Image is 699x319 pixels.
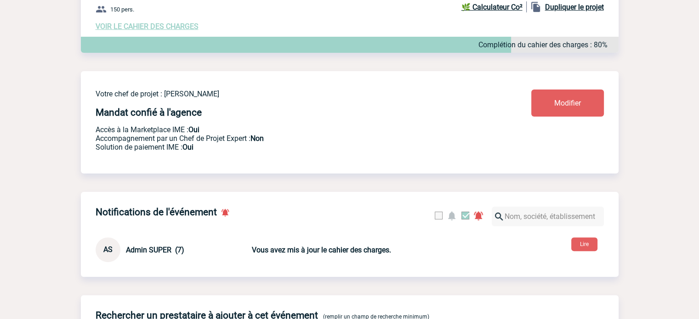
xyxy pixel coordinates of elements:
p: Conformité aux process achat client, Prise en charge de la facturation, Mutualisation de plusieur... [96,143,477,151]
img: file_copy-black-24dp.png [530,1,541,12]
div: Conversation privée : Client - Agence [96,237,250,262]
span: Modifier [554,99,581,107]
h4: Notifications de l'événement [96,207,217,218]
a: 🌿 Calculateur Co² [461,1,527,12]
b: 🌿 Calculateur Co² [461,3,523,11]
span: Admin SUPER (7) [126,246,184,254]
p: Prestation payante [96,134,477,143]
h4: Mandat confié à l'agence [96,107,202,118]
a: Lire [564,239,605,248]
a: AS Admin SUPER (7) Vous avez mis à jour le cahier des charges. [96,245,468,254]
p: Accès à la Marketplace IME : [96,125,477,134]
b: Non [250,134,264,143]
span: AS [103,245,113,254]
b: Oui [182,143,193,151]
button: Lire [571,237,597,251]
b: Dupliquer le projet [545,3,604,11]
a: VOIR LE CAHIER DES CHARGES [96,22,199,31]
span: 150 pers. [110,6,134,13]
b: Vous avez mis à jour le cahier des charges. [252,246,391,254]
b: Oui [188,125,199,134]
p: Votre chef de projet : [PERSON_NAME] [96,90,477,98]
